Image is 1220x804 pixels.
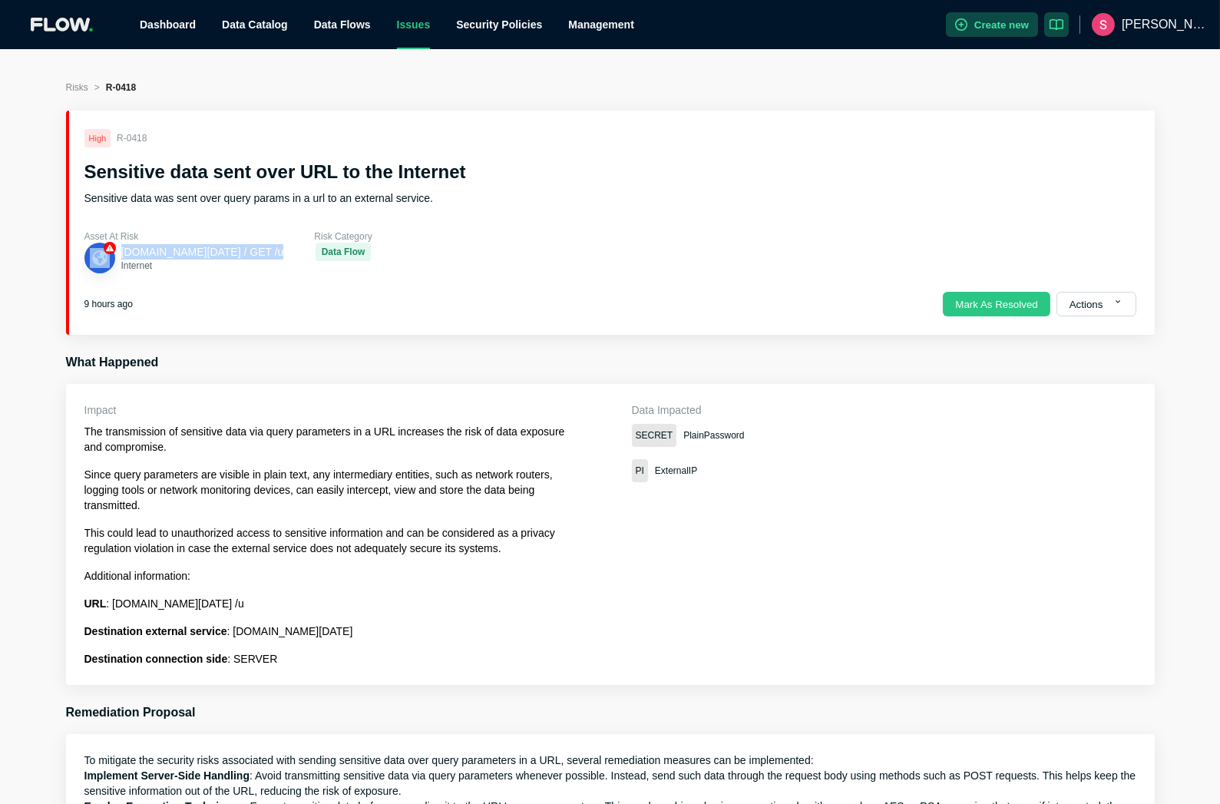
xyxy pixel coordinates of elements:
span: Data Flow [316,243,372,261]
strong: Destination connection side [84,653,228,665]
button: Mark As Resolved [943,292,1050,316]
strong: Destination external service [84,625,227,637]
p: The transmission of sensitive data via query parameters in a URL increases the risk of data expos... [84,424,570,455]
p: To mitigate the security risks associated with sending sensitive data over query parameters in a ... [84,753,1136,768]
p: : [DOMAIN_NAME][DATE] [84,624,570,639]
p: Impact [84,402,570,418]
div: High [84,129,111,147]
span: [DOMAIN_NAME][DATE] / GET /u [121,246,284,258]
span: Internet [121,260,153,271]
strong: Implement Server-Side Handling [84,769,250,782]
button: [DOMAIN_NAME][DATE] / GET /u [121,244,284,260]
p: : SERVER [84,651,570,667]
p: Sensitive data was sent over query params in a url to an external service. [84,190,716,206]
p: Risk Category [314,230,372,243]
a: Data Catalog [222,18,288,31]
p: : Avoid transmitting sensitive data via query parameters whenever possible. Instead, send such da... [84,768,1136,799]
a: Dashboard [140,18,196,31]
strong: URL [84,597,107,610]
button: Create new [946,12,1038,37]
button: ApiEndpoint [84,243,115,273]
span: PI [636,465,644,476]
span: R-0418 [117,132,147,144]
img: ACg8ocJ9la7mZOLiPBa_o7I9MBThCC15abFzTkUmGbbaHOJlHvQ7oQ=s96-c [1092,13,1115,36]
div: 9 hours ago [84,296,133,312]
p: : [DOMAIN_NAME][DATE] /u [84,596,570,611]
span: ExternalIP [655,463,697,478]
span: Data Flows [314,18,371,31]
div: ApiEndpoint[DOMAIN_NAME][DATE] / GET /uInternet [84,243,284,273]
h3: Remediation Proposal [66,703,1155,722]
a: Security Policies [456,18,542,31]
span: Risks [66,82,88,93]
img: ApiEndpoint [90,248,110,268]
h3: What Happened [66,353,1155,372]
span: PlainPassword [683,428,744,443]
p: Since query parameters are visible in plain text, any intermediary entities, such as network rout... [84,467,570,513]
p: Data Impacted [632,402,1118,418]
h2: Sensitive data sent over URL to the Internet [84,160,1136,184]
p: Asset At Risk [84,230,284,243]
p: Additional information: [84,568,570,584]
span: SECRET [636,430,673,441]
p: This could lead to unauthorized access to sensitive information and can be considered as a privac... [84,525,570,556]
button: Actions [1056,292,1136,316]
span: R-0418 [106,82,136,93]
li: > [94,80,100,95]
